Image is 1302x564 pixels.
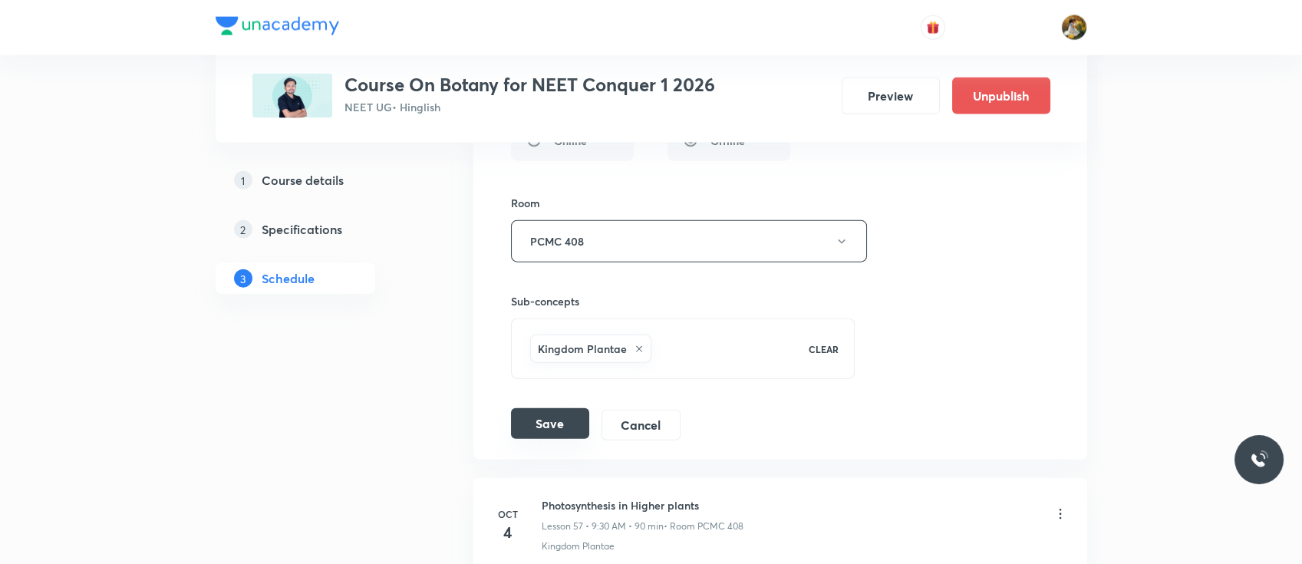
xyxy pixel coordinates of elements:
h6: Kingdom Plantae [538,341,627,357]
p: 1 [234,171,252,190]
h4: 4 [493,521,523,544]
p: Kingdom Plantae [542,539,615,553]
p: CLEAR [809,342,839,356]
button: PCMC 408 [511,220,867,262]
p: 2 [234,220,252,239]
p: • Room PCMC 408 [664,519,743,533]
a: 2Specifications [216,214,424,245]
button: avatar [921,15,945,40]
button: Cancel [602,410,681,440]
a: 1Course details [216,165,424,196]
p: 3 [234,269,252,288]
p: NEET UG • Hinglish [344,99,715,115]
img: 59EFDABD-0D9E-4FEA-BFCE-54B7737379D1_plus.png [252,74,332,118]
p: Lesson 57 • 9:30 AM • 90 min [542,519,664,533]
img: Gayatri Chillure [1061,15,1087,41]
a: Company Logo [216,17,339,39]
img: Company Logo [216,17,339,35]
button: Save [511,408,589,439]
button: Unpublish [952,78,1050,114]
img: avatar [926,21,940,35]
h6: Oct [493,507,523,521]
h5: Specifications [262,220,342,239]
h5: Schedule [262,269,315,288]
img: ttu [1250,450,1268,469]
h3: Course On Botany for NEET Conquer 1 2026 [344,74,715,96]
h6: Sub-concepts [511,293,855,309]
h6: Room [511,195,540,211]
button: Preview [842,78,940,114]
h6: Photosynthesis in Higher plants [542,497,743,513]
h5: Course details [262,171,344,190]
